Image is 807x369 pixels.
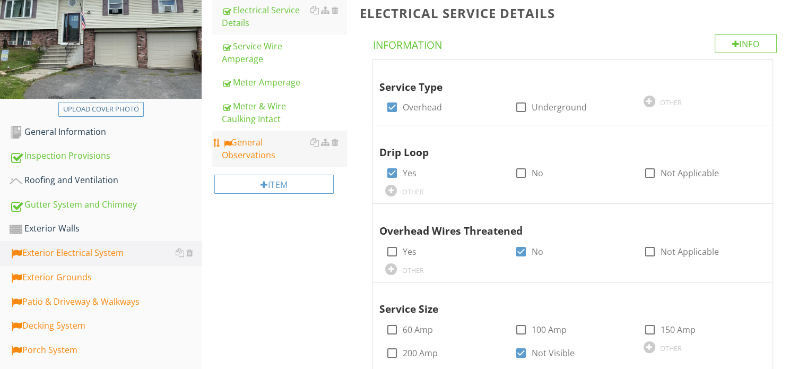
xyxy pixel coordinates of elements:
[222,76,346,89] div: Meter Amperage
[532,324,567,335] label: 100 Amp
[532,102,587,113] label: Underground
[661,246,719,257] label: Not Applicable
[222,40,346,65] div: Service Wire Amperage
[10,295,202,309] div: Patio & Driveway & Walkways
[379,64,747,95] div: Service Type
[10,125,202,139] div: General Information
[660,344,682,353] div: OTHER
[402,266,423,274] div: OTHER
[58,102,144,117] button: Upload cover photo
[660,98,682,107] div: OTHER
[10,344,202,357] div: Porch System
[63,104,139,115] div: Upload cover photo
[402,102,441,113] label: Overhead
[359,6,790,20] h3: Electrical Service Details
[10,271,202,285] div: Exterior Grounds
[379,208,747,239] div: Overhead Wires Threatened
[661,168,719,178] label: Not Applicable
[532,348,575,358] label: Not Visible
[532,168,543,178] label: No
[222,100,346,125] div: Meter & Wire Caulking Intact
[402,246,416,257] label: Yes
[10,174,202,187] div: Roofing and Ventilation
[222,136,346,161] div: General Observations
[10,198,202,212] div: Gutter System and Chimney
[715,34,777,53] div: Info
[402,324,432,335] label: 60 Amp
[402,187,423,196] div: OTHER
[10,319,202,333] div: Decking System
[10,149,202,163] div: Inspection Provisions
[222,4,346,29] div: Electrical Service Details
[661,324,696,335] label: 150 Amp
[379,287,747,317] div: Service Size
[10,222,202,236] div: Exterior Walls
[10,246,202,260] div: Exterior Electrical System
[402,168,416,178] label: Yes
[214,175,334,194] div: Item
[532,246,543,257] label: No
[379,130,747,160] div: Drip Loop
[402,348,437,358] label: 200 Amp
[372,34,777,52] h4: Information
